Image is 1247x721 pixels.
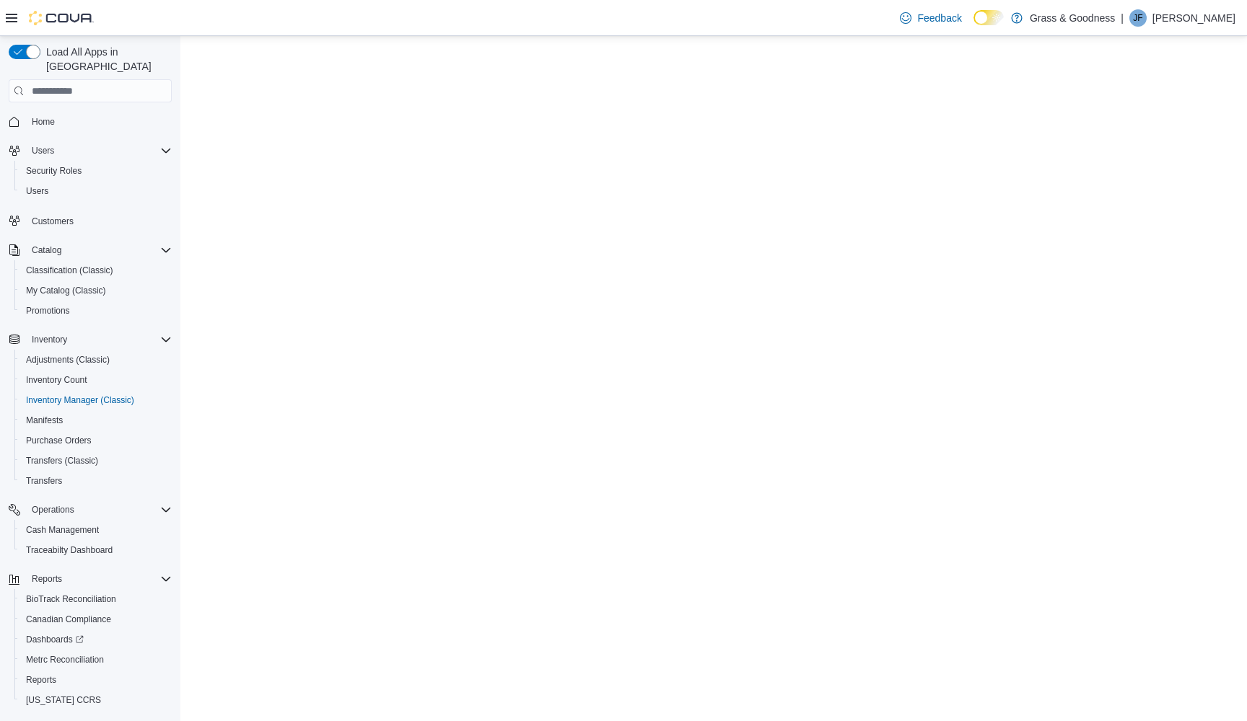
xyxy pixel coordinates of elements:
[20,671,62,689] a: Reports
[14,451,178,471] button: Transfers (Classic)
[3,569,178,589] button: Reports
[32,145,54,156] span: Users
[26,394,134,406] span: Inventory Manager (Classic)
[26,501,80,518] button: Operations
[26,455,98,466] span: Transfers (Classic)
[20,631,172,648] span: Dashboards
[26,570,172,588] span: Reports
[26,475,62,487] span: Transfers
[20,162,87,180] a: Security Roles
[14,390,178,410] button: Inventory Manager (Classic)
[20,651,110,668] a: Metrc Reconciliation
[14,629,178,650] a: Dashboards
[26,354,110,366] span: Adjustments (Classic)
[20,611,172,628] span: Canadian Compliance
[26,213,79,230] a: Customers
[32,244,61,256] span: Catalog
[20,371,172,389] span: Inventory Count
[26,614,111,625] span: Canadian Compliance
[14,260,178,280] button: Classification (Classic)
[20,611,117,628] a: Canadian Compliance
[973,25,974,26] span: Dark Mode
[32,573,62,585] span: Reports
[20,651,172,668] span: Metrc Reconciliation
[3,500,178,520] button: Operations
[29,11,94,25] img: Cova
[26,242,67,259] button: Catalog
[26,593,116,605] span: BioTrack Reconciliation
[20,262,119,279] a: Classification (Classic)
[20,351,115,368] a: Adjustments (Classic)
[14,589,178,609] button: BioTrack Reconciliation
[26,265,113,276] span: Classification (Classic)
[20,432,172,449] span: Purchase Orders
[14,430,178,451] button: Purchase Orders
[20,671,172,689] span: Reports
[1030,9,1115,27] p: Grass & Goodness
[26,285,106,296] span: My Catalog (Classic)
[20,691,172,709] span: Washington CCRS
[14,280,178,301] button: My Catalog (Classic)
[1133,9,1142,27] span: JF
[26,374,87,386] span: Inventory Count
[14,301,178,321] button: Promotions
[26,331,172,348] span: Inventory
[14,350,178,370] button: Adjustments (Classic)
[26,501,172,518] span: Operations
[26,654,104,665] span: Metrc Reconciliation
[26,112,172,131] span: Home
[20,282,112,299] a: My Catalog (Classic)
[26,142,172,159] span: Users
[20,302,172,319] span: Promotions
[26,435,92,446] span: Purchase Orders
[14,181,178,201] button: Users
[26,305,70,317] span: Promotions
[20,521,172,539] span: Cash Management
[14,520,178,540] button: Cash Management
[32,116,55,128] span: Home
[26,211,172,229] span: Customers
[14,650,178,670] button: Metrc Reconciliation
[14,540,178,560] button: Traceabilty Dashboard
[20,452,172,469] span: Transfers (Classic)
[20,432,97,449] a: Purchase Orders
[20,302,76,319] a: Promotions
[20,691,107,709] a: [US_STATE] CCRS
[14,410,178,430] button: Manifests
[3,240,178,260] button: Catalog
[32,216,74,227] span: Customers
[20,452,104,469] a: Transfers (Classic)
[26,415,63,426] span: Manifests
[26,242,172,259] span: Catalog
[1129,9,1147,27] div: James Frese
[26,331,73,348] button: Inventory
[20,371,93,389] a: Inventory Count
[20,541,172,559] span: Traceabilty Dashboard
[20,412,69,429] a: Manifests
[20,182,172,200] span: Users
[3,329,178,350] button: Inventory
[26,694,101,706] span: [US_STATE] CCRS
[1152,9,1235,27] p: [PERSON_NAME]
[20,262,172,279] span: Classification (Classic)
[26,634,84,645] span: Dashboards
[26,142,60,159] button: Users
[20,162,172,180] span: Security Roles
[26,524,99,536] span: Cash Management
[26,544,113,556] span: Traceabilty Dashboard
[20,631,89,648] a: Dashboards
[32,334,67,345] span: Inventory
[20,472,172,490] span: Transfers
[26,165,82,177] span: Security Roles
[14,471,178,491] button: Transfers
[20,182,54,200] a: Users
[32,504,74,516] span: Operations
[3,210,178,231] button: Customers
[14,161,178,181] button: Security Roles
[14,609,178,629] button: Canadian Compliance
[20,392,140,409] a: Inventory Manager (Classic)
[40,45,172,74] span: Load All Apps in [GEOGRAPHIC_DATA]
[26,570,68,588] button: Reports
[3,111,178,132] button: Home
[973,10,1004,25] input: Dark Mode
